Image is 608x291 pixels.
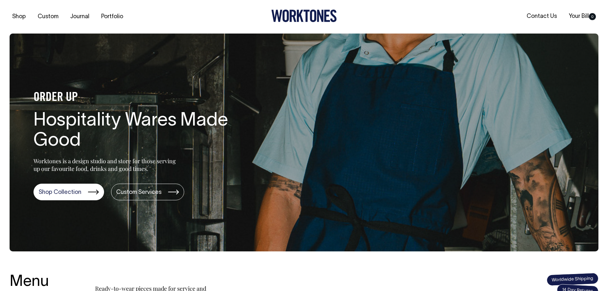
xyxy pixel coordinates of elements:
[589,13,596,20] span: 0
[68,11,92,22] a: Journal
[524,11,559,22] a: Contact Us
[546,272,598,286] span: Worldwide Shipping
[34,111,238,152] h1: Hospitality Wares Made Good
[34,157,179,172] p: Worktones is a design studio and store for those serving up our favourite food, drinks and good t...
[34,184,104,200] a: Shop Collection
[10,11,28,22] a: Shop
[566,11,598,22] a: Your Bill0
[99,11,126,22] a: Portfolio
[111,184,184,200] a: Custom Services
[34,91,238,104] h4: ORDER UP
[35,11,61,22] a: Custom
